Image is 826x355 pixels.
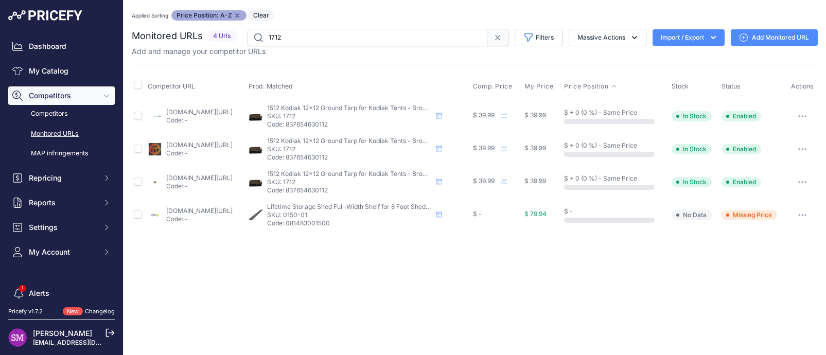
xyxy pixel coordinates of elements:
[166,141,233,149] a: [DOMAIN_NAME][URL]
[8,145,115,163] a: MAP infringements
[267,120,432,129] p: Code: 837654630112
[8,62,115,80] a: My Catalog
[207,30,237,42] span: 4 Urls
[672,111,712,121] span: In Stock
[524,82,553,91] span: My Price
[267,219,432,227] p: Code: 081483001500
[166,215,233,223] p: Code: -
[29,222,96,233] span: Settings
[8,243,115,261] button: My Account
[8,125,115,143] a: Monitored URLs
[672,210,712,220] span: No Data
[33,329,92,338] a: [PERSON_NAME]
[166,182,233,190] p: Code: -
[653,29,725,46] button: Import / Export
[8,37,115,342] nav: Sidebar
[569,29,646,46] button: Massive Actions
[171,10,247,21] span: Price Position: A-Z
[267,104,482,112] span: 1512 Kodiak 12x12 Ground Tarp for Kodiak Tents - Brown - 12 feet x 12 feet
[564,82,617,91] button: Price Position
[564,174,637,182] span: $ + 0 (0 %) - Same Price
[33,339,140,346] a: [EMAIL_ADDRESS][DOMAIN_NAME]
[722,144,761,154] span: Enabled
[29,198,96,208] span: Reports
[791,82,814,90] span: Actions
[473,144,495,152] span: $ 39.99
[248,29,487,46] input: Search
[148,82,195,90] span: Competitor URL
[63,307,83,316] span: New
[166,149,233,157] p: Code: -
[524,144,546,152] span: $ 39.99
[564,82,608,91] span: Price Position
[249,82,293,90] span: Prod. Matched
[132,12,170,19] small: Applied Sorting:
[29,173,96,183] span: Repricing
[8,307,43,316] div: Pricefy v1.7.2
[8,284,115,303] a: Alerts
[132,29,203,43] h2: Monitored URLs
[524,210,547,218] span: $ 79.94
[722,111,761,121] span: Enabled
[8,193,115,212] button: Reports
[731,29,818,46] a: Add Monitored URL
[722,177,761,187] span: Enabled
[672,82,689,90] span: Stock
[267,137,482,145] span: 1512 Kodiak 12x12 Ground Tarp for Kodiak Tents - Brown - 12 feet x 12 feet
[473,82,515,91] button: Comp. Price
[564,109,637,116] span: $ + 0 (0 %) - Same Price
[267,178,432,186] p: SKU: 1712
[166,108,233,116] a: [DOMAIN_NAME][URL]
[672,144,712,154] span: In Stock
[267,112,432,120] p: SKU: 1712
[85,308,115,315] a: Changelog
[8,218,115,237] button: Settings
[722,210,777,220] span: Missing Price
[524,177,546,185] span: $ 39.99
[8,169,115,187] button: Repricing
[267,186,432,194] p: Code: 837654630112
[29,91,96,101] span: Competitors
[8,37,115,56] a: Dashboard
[166,207,233,215] a: [DOMAIN_NAME][URL]
[166,174,233,182] a: [DOMAIN_NAME][URL]
[473,177,495,185] span: $ 39.99
[473,82,513,91] span: Comp. Price
[166,116,233,125] p: Code: -
[564,141,637,149] span: $ + 0 (0 %) - Same Price
[29,247,96,257] span: My Account
[672,177,712,187] span: In Stock
[267,145,432,153] p: SKU: 1712
[267,203,570,210] span: Lifetime Storage Shed Full-Width Shelf for 8 Foot Sheds, 0150 - Metal - Full-Width Shelf for 8 Fo...
[8,86,115,105] button: Competitors
[473,111,495,119] span: $ 39.99
[267,211,432,219] p: SKU: 0150-01
[248,10,274,21] button: Clear
[267,153,432,162] p: Code: 837654630112
[524,111,546,119] span: $ 39.99
[524,82,555,91] button: My Price
[267,170,482,177] span: 1512 Kodiak 12x12 Ground Tarp for Kodiak Tents - Brown - 12 feet x 12 feet
[132,46,266,57] p: Add and manage your competitor URLs
[564,207,667,216] div: $ -
[515,29,563,46] button: Filters
[8,10,82,21] img: Pricefy Logo
[473,210,520,218] div: $ -
[8,105,115,123] a: Competitors
[722,82,741,90] span: Status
